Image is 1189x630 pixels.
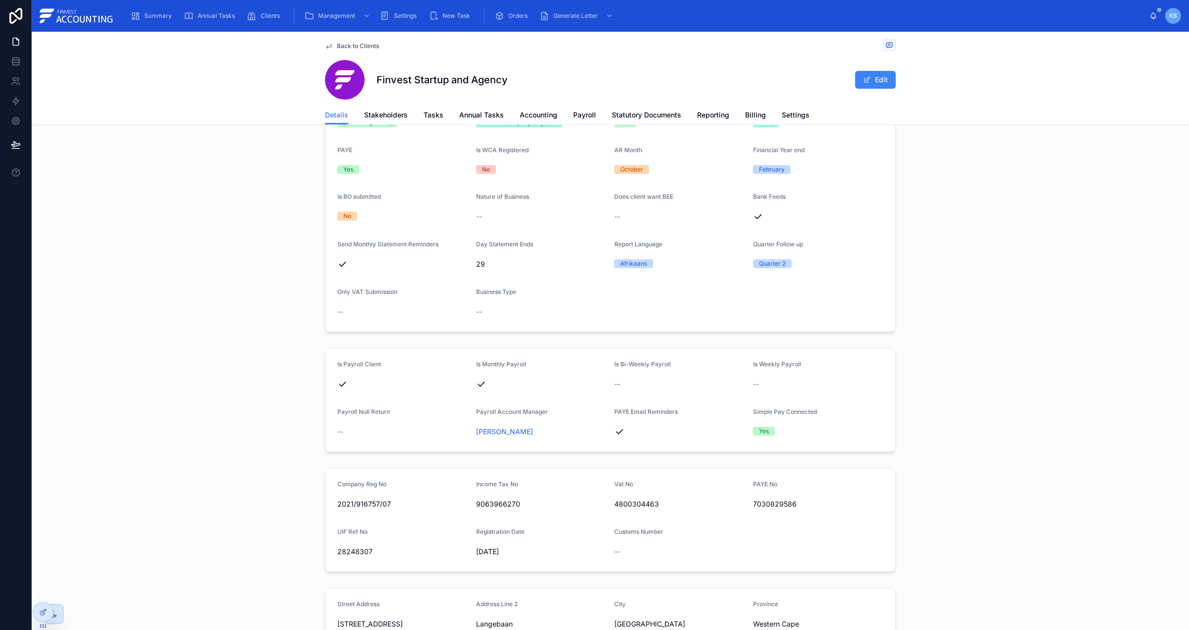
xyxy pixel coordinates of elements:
[759,427,769,436] div: Yes
[364,106,408,126] a: Stakeholders
[364,110,408,120] span: Stakeholders
[537,7,618,25] a: Generate Letter
[614,193,673,200] span: Does client want BEE
[476,193,529,200] span: Nature of Business
[614,528,663,535] span: Customs Number
[614,212,620,222] span: --
[759,165,785,174] div: February
[476,600,518,608] span: Address Line 2
[612,106,681,126] a: Statutory Documents
[745,106,766,126] a: Billing
[697,110,729,120] span: Reporting
[476,427,533,437] a: [PERSON_NAME]
[337,146,352,154] span: PAYE
[337,408,390,415] span: Payroll Null Return
[753,600,778,608] span: Province
[614,619,745,629] span: [GEOGRAPHIC_DATA]
[181,7,242,25] a: Annual Tasks
[337,42,379,50] span: Back to Clients
[614,480,633,488] span: Vat No
[337,360,381,368] span: Is Payroll Client
[325,110,348,120] span: Details
[261,12,280,20] span: Clients
[476,408,548,415] span: Payroll Account Manager
[325,106,348,125] a: Details
[337,499,468,509] span: 2021/916757/07
[127,7,179,25] a: Summary
[343,212,351,221] div: No
[337,288,397,295] span: Only VAT Submission
[753,146,805,154] span: Financial Year end
[476,528,525,535] span: Registration Date
[244,7,287,25] a: Clients
[614,379,620,389] span: --
[337,480,386,488] span: Company Reg No
[337,547,468,557] span: 28248307
[476,480,518,488] span: Income Tax No
[508,12,528,20] span: Orders
[612,110,681,120] span: Statutory Documents
[753,480,777,488] span: PAYE No
[759,259,786,268] div: Quarter 2
[394,12,417,20] span: Settings
[476,360,526,368] span: Is Monthly Payroll
[476,240,533,248] span: Day Statement Ends
[377,7,424,25] a: Settings
[520,110,557,120] span: Accounting
[459,106,504,126] a: Annual Tasks
[476,259,607,269] span: 29
[40,8,114,24] img: App logo
[476,307,482,317] span: --
[614,360,671,368] span: Is Bi-Weekly Payroll
[476,547,607,557] span: [DATE]
[442,12,470,20] span: New Task
[697,106,729,126] a: Reporting
[753,408,817,415] span: Simple Pay Connected
[614,600,626,608] span: City
[553,12,598,20] span: Generate Letter
[337,307,343,317] span: --
[491,7,535,25] a: Orders
[459,110,504,120] span: Annual Tasks
[337,619,468,629] span: [STREET_ADDRESS]
[343,165,353,174] div: Yes
[337,193,381,200] span: Is BO submitted
[122,5,1149,27] div: scrollable content
[424,110,443,120] span: Tasks
[573,110,596,120] span: Payroll
[753,360,801,368] span: Is Weekly Payroll
[301,7,375,25] a: Management
[855,71,896,89] button: Edit
[337,240,438,248] span: Send Monthly Statement Reminders
[1169,12,1177,20] span: KS
[745,110,766,120] span: Billing
[476,499,607,509] span: 9063966270
[573,106,596,126] a: Payroll
[337,528,368,535] span: UIF Ref No
[753,193,786,200] span: Bank Feeds
[614,240,662,248] span: Report Language
[782,106,810,126] a: Settings
[318,12,355,20] span: Management
[476,288,516,295] span: Business Type
[377,73,508,87] h1: Finvest Startup and Agency
[620,259,647,268] div: Afrikaans
[614,499,745,509] span: 4800304463
[753,499,884,509] span: 7030829586
[482,165,490,174] div: No
[426,7,477,25] a: New Task
[520,106,557,126] a: Accounting
[753,379,759,389] span: --
[614,408,678,415] span: PAYE Email Reminders
[782,110,810,120] span: Settings
[476,146,529,154] span: Is WCA Registered
[476,619,607,629] span: Langebaan
[614,547,620,557] span: --
[198,12,235,20] span: Annual Tasks
[476,212,482,222] span: --
[424,106,443,126] a: Tasks
[337,600,379,608] span: Street Address
[620,165,643,174] div: October
[325,42,379,50] a: Back to Clients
